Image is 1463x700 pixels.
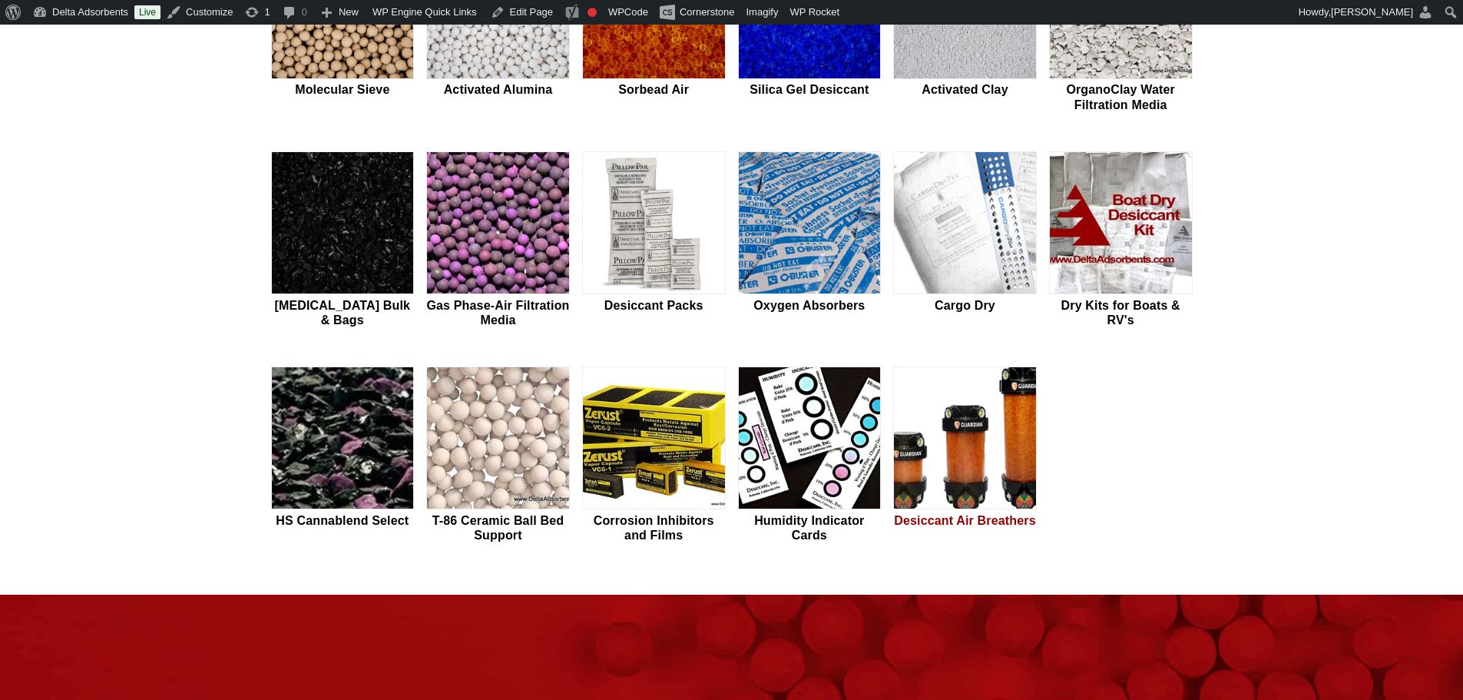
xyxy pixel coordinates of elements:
a: Humidity Indicator Cards [738,367,882,545]
h2: Gas Phase-Air Filtration Media [426,298,570,327]
a: Oxygen Absorbers [738,151,882,330]
a: Dry Kits for Boats & RV's [1049,151,1193,330]
span: [PERSON_NAME] [1331,6,1413,18]
h2: Activated Alumina [426,82,570,97]
a: Desiccant Air Breathers [893,367,1037,545]
h2: Desiccant Air Breathers [893,513,1037,528]
h2: Molecular Sieve [271,82,415,97]
a: Cargo Dry [893,151,1037,330]
h2: Sorbead Air [582,82,726,97]
a: Live [134,5,161,19]
h2: Dry Kits for Boats & RV's [1049,298,1193,327]
h2: Oxygen Absorbers [738,298,882,313]
h2: [MEDICAL_DATA] Bulk & Bags [271,298,415,327]
a: Gas Phase-Air Filtration Media [426,151,570,330]
a: Desiccant Packs [582,151,726,330]
h2: Cargo Dry [893,298,1037,313]
a: Corrosion Inhibitors and Films [582,367,726,545]
h2: Silica Gel Desiccant [738,82,882,97]
h2: Activated Clay [893,82,1037,97]
h2: Humidity Indicator Cards [738,513,882,542]
a: [MEDICAL_DATA] Bulk & Bags [271,151,415,330]
a: HS Cannablend Select [271,367,415,545]
h2: Corrosion Inhibitors and Films [582,513,726,542]
h2: HS Cannablend Select [271,513,415,528]
a: T-86 Ceramic Ball Bed Support [426,367,570,545]
h2: OrganoClay Water Filtration Media [1049,82,1193,111]
h2: T-86 Ceramic Ball Bed Support [426,513,570,542]
h2: Desiccant Packs [582,298,726,313]
div: Focus keyphrase not set [588,8,597,17]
